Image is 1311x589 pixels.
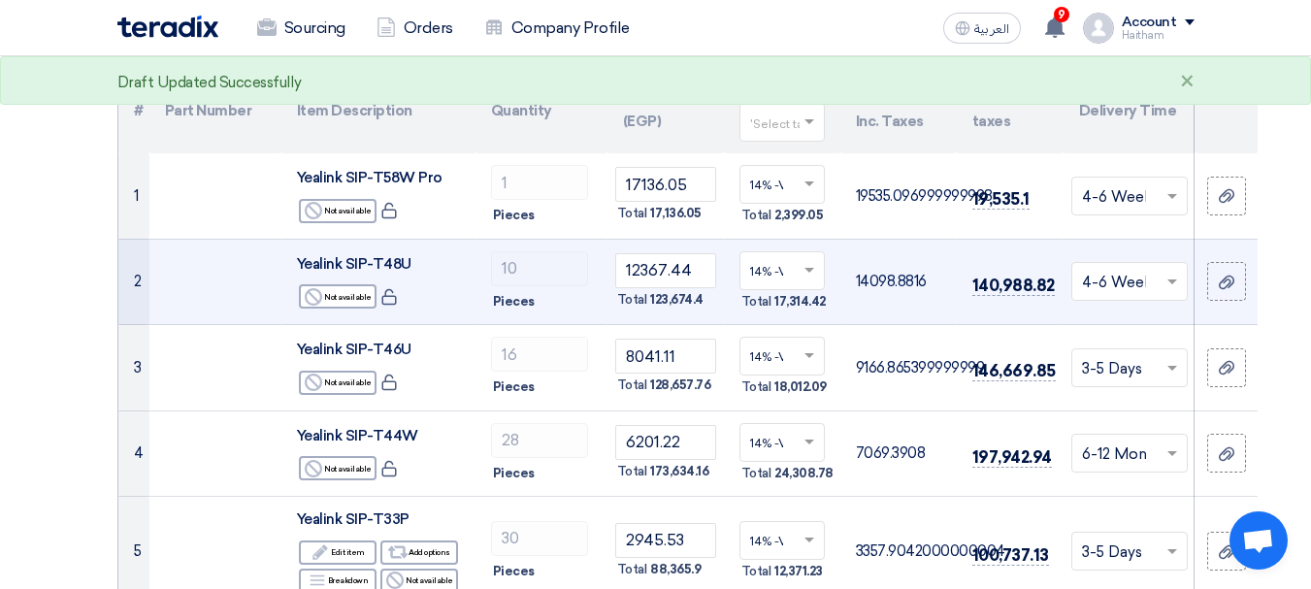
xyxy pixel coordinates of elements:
[299,199,377,223] div: Not available
[118,153,149,239] td: 1
[972,361,1056,381] span: 146,669.85
[972,276,1055,296] span: 140,988.82
[493,562,535,581] span: Pieces
[840,325,957,411] td: 9166.865399999999
[650,204,702,223] span: 17,136.05
[774,377,827,397] span: 18,012.09
[741,292,771,311] span: Total
[617,462,647,481] span: Total
[281,68,475,153] th: Item Description
[493,292,535,311] span: Pieces
[491,337,588,372] input: RFQ_STEP1.ITEMS.2.AMOUNT_TITLE
[650,376,710,395] span: 128,657.76
[617,376,647,395] span: Total
[615,339,716,374] input: Unit Price
[493,377,535,397] span: Pieces
[299,456,377,480] div: Not available
[617,204,647,223] span: Total
[297,510,410,528] span: Yealink SIP-T33P
[297,341,411,358] span: Yealink SIP-T46U
[774,292,826,311] span: 17,314.42
[972,447,1052,468] span: 197,942.94
[1122,15,1177,31] div: Account
[491,165,588,200] input: RFQ_STEP1.ITEMS.2.AMOUNT_TITLE
[297,427,418,444] span: Yealink SIP-T44W
[650,462,708,481] span: 173,634.16
[650,560,701,579] span: 88,365.9
[943,13,1021,44] button: العربية
[741,206,771,225] span: Total
[1229,511,1288,570] div: Open chat
[475,68,607,153] th: Quantity
[491,521,588,556] input: RFQ_STEP1.ITEMS.2.AMOUNT_TITLE
[117,16,218,38] img: Teradix logo
[739,521,825,560] ng-select: VAT
[741,377,771,397] span: Total
[299,371,377,395] div: Not available
[741,562,771,581] span: Total
[493,206,535,225] span: Pieces
[840,153,957,239] td: 19535.096999999998
[118,410,149,497] td: 4
[739,423,825,462] ng-select: VAT
[117,72,302,94] div: Draft Updated Successfully
[118,68,149,153] th: #
[739,251,825,290] ng-select: VAT
[118,239,149,325] td: 2
[493,464,535,483] span: Pieces
[615,253,716,288] input: Unit Price
[739,165,825,204] ng-select: VAT
[617,290,647,310] span: Total
[1083,13,1114,44] img: profile_test.png
[361,7,469,49] a: Orders
[1054,7,1069,22] span: 9
[615,425,716,460] input: Unit Price
[491,423,588,458] input: RFQ_STEP1.ITEMS.2.AMOUNT_TITLE
[840,239,957,325] td: 14098.8816
[774,562,823,581] span: 12,371.23
[469,7,645,49] a: Company Profile
[972,545,1049,566] span: 100,737.13
[297,169,442,186] span: Yealink SIP-T58W Pro
[739,337,825,376] ng-select: VAT
[118,325,149,411] td: 3
[840,410,957,497] td: 7069.3908
[1180,71,1195,94] div: ×
[741,464,771,483] span: Total
[724,68,840,153] th: Taxes
[491,251,588,286] input: RFQ_STEP1.ITEMS.2.AMOUNT_TITLE
[1122,30,1195,41] div: Haitham
[840,68,957,153] th: Unit Price Inc. Taxes
[615,523,716,558] input: Unit Price
[617,560,647,579] span: Total
[774,464,834,483] span: 24,308.78
[650,290,704,310] span: 123,674.4
[149,68,281,153] th: Part Number
[297,255,411,273] span: Yealink SIP-T48U
[380,540,458,565] div: Add options
[774,206,823,225] span: 2,399.05
[242,7,361,49] a: Sourcing
[972,189,1030,210] span: 19,535.1
[607,68,724,153] th: Unit Price (EGP)
[957,68,1064,153] th: Total Inc. taxes
[974,22,1009,36] span: العربية
[615,167,716,202] input: Unit Price
[299,284,377,309] div: Not available
[299,540,377,565] div: Edit item
[1064,68,1196,153] th: Delivery Time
